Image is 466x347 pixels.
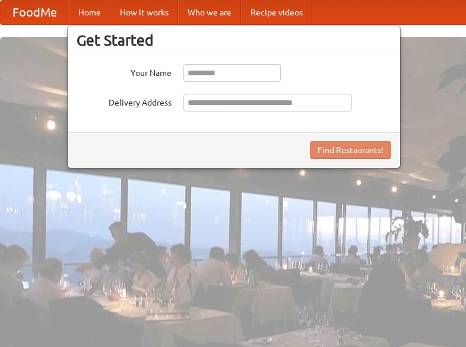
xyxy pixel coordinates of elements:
[1,1,69,24] a: FoodMe
[310,141,391,159] button: Find Restaurants!
[69,1,110,24] a: Home
[241,1,312,24] a: Recipe videos
[77,31,391,49] h3: Get Started
[178,1,241,24] a: Who we are
[77,64,172,79] label: Your Name
[110,1,178,24] a: How it works
[77,94,172,109] label: Delivery Address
